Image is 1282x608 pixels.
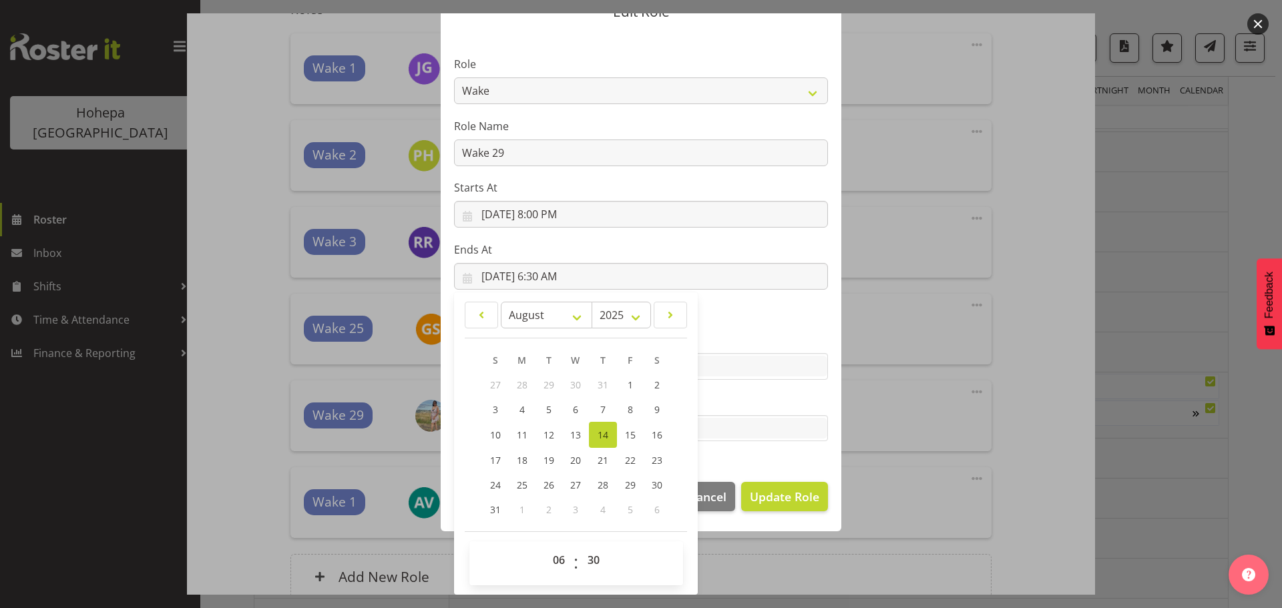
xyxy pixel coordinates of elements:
[574,547,578,580] span: :
[490,378,501,391] span: 27
[536,448,562,473] a: 19
[652,479,662,491] span: 30
[544,428,554,441] span: 12
[644,422,670,448] a: 16
[490,479,501,491] span: 24
[517,454,527,467] span: 18
[454,118,828,134] label: Role Name
[654,503,660,516] span: 6
[600,354,606,366] span: T
[689,488,726,505] span: Cancel
[509,448,536,473] a: 18
[628,354,632,366] span: F
[562,448,589,473] a: 20
[517,479,527,491] span: 25
[482,448,509,473] a: 17
[600,503,606,516] span: 4
[644,448,670,473] a: 23
[517,378,527,391] span: 28
[625,454,636,467] span: 22
[644,473,670,497] a: 30
[644,397,670,422] a: 9
[536,422,562,448] a: 12
[490,428,501,441] span: 10
[741,482,828,511] button: Update Role
[589,473,617,497] a: 28
[509,397,536,422] a: 4
[617,473,644,497] a: 29
[571,354,580,366] span: W
[536,397,562,422] a: 5
[598,378,608,391] span: 31
[490,503,501,516] span: 31
[1257,258,1282,349] button: Feedback - Show survey
[617,372,644,397] a: 1
[625,479,636,491] span: 29
[617,422,644,448] a: 15
[454,5,828,19] p: Edit Role
[562,422,589,448] a: 13
[482,497,509,522] a: 31
[562,473,589,497] a: 27
[589,448,617,473] a: 21
[573,503,578,516] span: 3
[617,397,644,422] a: 8
[654,378,660,391] span: 2
[570,378,581,391] span: 30
[519,503,525,516] span: 1
[482,473,509,497] a: 24
[600,403,606,416] span: 7
[546,354,552,366] span: T
[544,454,554,467] span: 19
[654,354,660,366] span: S
[654,403,660,416] span: 9
[570,428,581,441] span: 13
[1242,568,1255,581] img: help-xxl-2.png
[517,428,527,441] span: 11
[573,403,578,416] span: 6
[644,372,670,397] a: 2
[509,473,536,497] a: 25
[546,403,552,416] span: 5
[680,482,734,511] button: Cancel
[617,448,644,473] a: 22
[454,263,828,290] input: Click to select...
[454,56,828,72] label: Role
[493,354,498,366] span: S
[454,201,828,228] input: Click to select...
[570,479,581,491] span: 27
[536,473,562,497] a: 26
[598,479,608,491] span: 28
[589,397,617,422] a: 7
[454,139,828,166] input: E.g. Waiter 1
[490,454,501,467] span: 17
[750,488,819,505] span: Update Role
[652,428,662,441] span: 16
[544,378,554,391] span: 29
[482,397,509,422] a: 3
[454,180,828,196] label: Starts At
[625,428,636,441] span: 15
[519,403,525,416] span: 4
[493,403,498,416] span: 3
[628,403,633,416] span: 8
[517,354,526,366] span: M
[628,503,633,516] span: 5
[509,422,536,448] a: 11
[544,479,554,491] span: 26
[598,428,608,441] span: 14
[562,397,589,422] a: 6
[546,503,552,516] span: 2
[482,422,509,448] a: 10
[628,378,633,391] span: 1
[1263,272,1275,318] span: Feedback
[652,454,662,467] span: 23
[454,242,828,258] label: Ends At
[598,454,608,467] span: 21
[589,422,617,448] a: 14
[570,454,581,467] span: 20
